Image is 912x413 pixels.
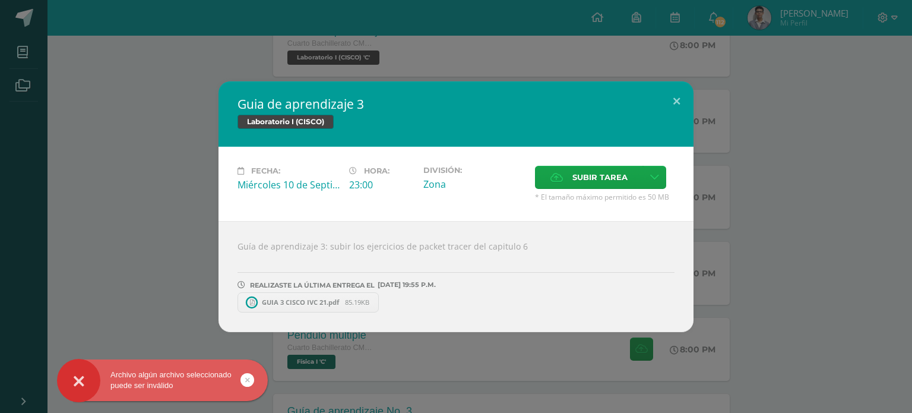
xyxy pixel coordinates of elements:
[250,281,375,289] span: REALIZASTE LA ÚLTIMA ENTREGA EL
[218,221,693,332] div: Guía de aprendizaje 3: subir los ejercicios de packet tracer del capitulo 6
[375,285,436,285] span: [DATE] 19:55 P.M.
[237,292,379,313] a: GUIA 3 CISCO IVC 21.pdf 85.19KB
[237,178,340,191] div: Miércoles 10 de Septiembre
[57,370,268,391] div: Archivo algún archivo seleccionado puede ser inválido
[364,166,389,175] span: Hora:
[345,298,369,307] span: 85.19KB
[660,81,693,122] button: Close (Esc)
[256,298,345,307] span: GUIA 3 CISCO IVC 21.pdf
[423,178,525,191] div: Zona
[237,115,334,129] span: Laboratorio I (CISCO)
[237,96,674,112] h2: Guia de aprendizaje 3
[535,192,674,202] span: * El tamaño máximo permitido es 50 MB
[349,178,414,191] div: 23:00
[251,166,280,175] span: Fecha:
[572,166,628,188] span: Subir tarea
[423,166,525,175] label: División:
